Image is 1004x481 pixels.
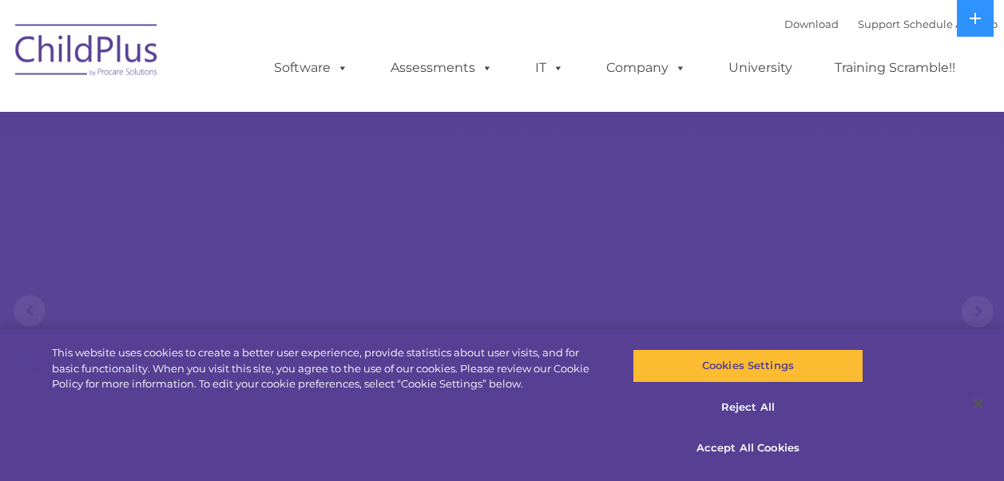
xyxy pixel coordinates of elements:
font: | [784,18,998,30]
button: Cookies Settings [633,349,863,383]
div: This website uses cookies to create a better user experience, provide statistics about user visit... [52,345,602,392]
a: Company [590,52,702,84]
a: Support [858,18,900,30]
a: Software [258,52,364,84]
img: ChildPlus by Procare Solutions [7,13,167,93]
button: Accept All Cookies [633,431,863,465]
a: Assessments [375,52,509,84]
a: Download [784,18,839,30]
a: IT [519,52,580,84]
a: Training Scramble!! [819,52,971,84]
a: Schedule A Demo [903,18,998,30]
a: University [712,52,808,84]
button: Reject All [633,391,863,424]
button: Close [961,386,996,421]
